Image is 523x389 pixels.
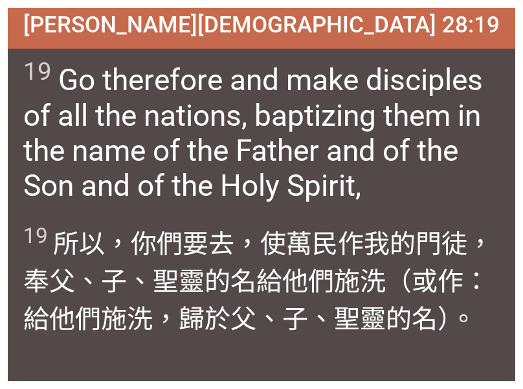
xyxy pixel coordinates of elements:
[23,266,489,335] wg40: 靈
[23,229,493,335] wg1484: 作我的門徒
[23,223,500,336] span: 所以
[23,56,500,202] span: Go therefore and make disciples of all the nations, baptizing them in the name of the Father and ...
[23,266,489,335] wg3962: 、子
[23,266,489,335] wg846: 施洗
[23,266,489,335] wg3686: 給他們
[23,223,48,248] sup: 19
[23,229,493,335] wg4198: ，使萬民
[23,56,52,86] sup: 19
[23,266,489,335] wg4151: 的名
[23,229,493,335] wg3100: ，奉
[23,12,500,38] span: [PERSON_NAME][DEMOGRAPHIC_DATA] 28:19
[23,266,489,335] wg5207: 、聖
[23,266,489,335] wg907: （或作：給他們施洗，歸於父、子、聖靈的名）。
[23,266,489,335] wg1519: 父
[23,229,493,335] wg3767: ，你們要去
